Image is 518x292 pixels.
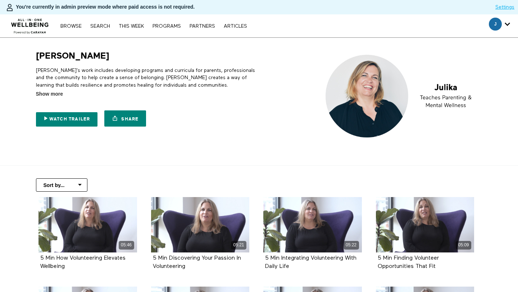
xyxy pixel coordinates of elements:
[220,24,251,29] a: ARTICLES
[344,241,359,249] div: 05:22
[5,3,14,12] img: person-bdfc0eaa9744423c596e6e1c01710c89950b1dff7c83b5d61d716cfd8139584f.svg
[263,197,362,252] a: 5 Min Integrating Volunteering With Daily Life 05:22
[57,24,85,29] a: Browse
[36,50,109,61] h1: [PERSON_NAME]
[36,112,98,127] a: Watch Trailer
[186,24,219,29] a: PARTNERS
[115,24,147,29] a: THIS WEEK
[153,255,241,269] a: 5 Min Discovering Your Passion In Volunteering
[265,255,356,269] a: 5 Min Integrating Volunteering With Daily Life
[456,241,471,249] div: 05:09
[378,255,439,269] a: 5 Min Finding Volunteer Opportunities That Fit
[104,110,146,127] a: Share
[151,197,250,252] a: 5 Min Discovering Your Passion In Volunteering 05:21
[87,24,114,29] a: Search
[57,22,250,29] nav: Primary
[38,197,137,252] a: 5 Min How Volunteering Elevates Wellbeing 05:46
[149,24,185,29] a: PROGRAMS
[36,67,256,111] p: [PERSON_NAME]'s work includes developing programs and curricula for parents, professionals and th...
[495,4,514,11] a: Settings
[36,90,63,98] span: Show more
[483,14,515,37] div: Secondary
[376,197,474,252] a: 5 Min Finding Volunteer Opportunities That Fit 05:09
[231,241,246,249] div: 05:21
[40,255,126,269] a: 5 Min How Volunteering Elevates Wellbeing
[119,241,134,249] div: 05:46
[8,13,52,35] img: CARAVAN
[319,50,482,142] img: Julika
